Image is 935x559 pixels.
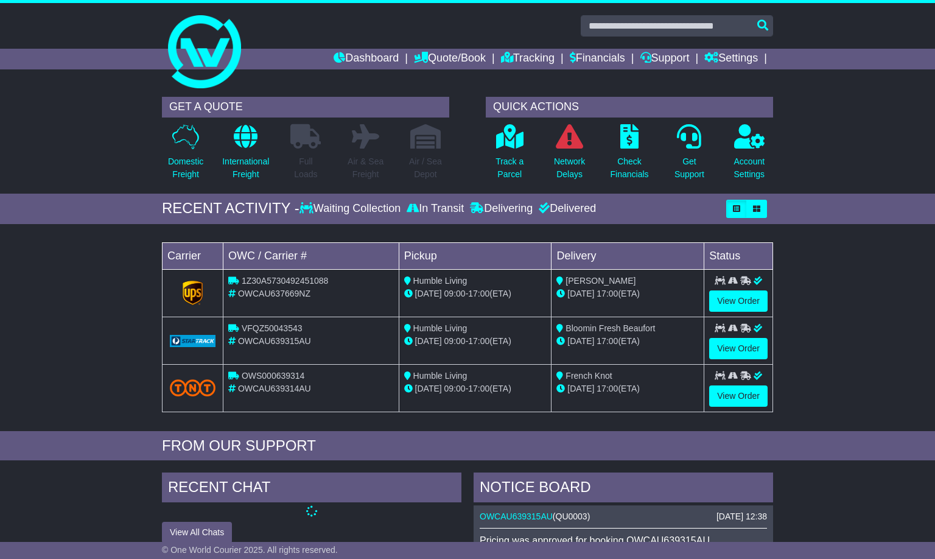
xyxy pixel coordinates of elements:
[704,242,773,269] td: Status
[222,124,270,188] a: InternationalFreight
[556,512,587,521] span: QU0003
[567,384,594,393] span: [DATE]
[404,287,547,300] div: - (ETA)
[334,49,399,69] a: Dashboard
[162,437,773,455] div: FROM OUR SUPPORT
[348,155,383,181] p: Air & Sea Freight
[404,382,547,395] div: - (ETA)
[480,512,767,522] div: ( )
[413,276,467,286] span: Humble Living
[566,371,612,381] span: French Knot
[222,155,269,181] p: International Freight
[556,335,699,348] div: (ETA)
[597,289,618,298] span: 17:00
[168,155,203,181] p: Domestic Freight
[480,512,553,521] a: OWCAU639315AU
[415,336,442,346] span: [DATE]
[674,155,704,181] p: Get Support
[183,281,203,305] img: GetCarrierServiceLogo
[468,384,489,393] span: 17:00
[495,124,524,188] a: Track aParcel
[536,202,596,216] div: Delivered
[468,336,489,346] span: 17:00
[556,287,699,300] div: (ETA)
[566,323,655,333] span: Bloomin Fresh Beaufort
[242,323,303,333] span: VFQZ50043543
[611,155,649,181] p: Check Financials
[242,371,305,381] span: OWS000639314
[501,49,555,69] a: Tracking
[444,384,466,393] span: 09:00
[223,242,399,269] td: OWC / Carrier #
[404,202,467,216] div: In Transit
[162,545,338,555] span: © One World Courier 2025. All rights reserved.
[399,242,552,269] td: Pickup
[567,289,594,298] span: [DATE]
[468,289,489,298] span: 17:00
[570,49,625,69] a: Financials
[444,289,466,298] span: 09:00
[162,473,461,505] div: RECENT CHAT
[734,155,765,181] p: Account Settings
[415,384,442,393] span: [DATE]
[480,535,767,546] p: Pricing was approved for booking OWCAU639315AU.
[496,155,524,181] p: Track a Parcel
[162,97,449,118] div: GET A QUOTE
[299,202,404,216] div: Waiting Collection
[552,242,704,269] td: Delivery
[709,338,768,359] a: View Order
[162,200,299,217] div: RECENT ACTIVITY -
[709,385,768,407] a: View Order
[467,202,536,216] div: Delivering
[167,124,204,188] a: DomesticFreight
[414,49,486,69] a: Quote/Book
[486,97,773,118] div: QUICK ACTIONS
[597,336,618,346] span: 17:00
[444,336,466,346] span: 09:00
[170,379,215,396] img: TNT_Domestic.png
[409,155,442,181] p: Air / Sea Depot
[404,335,547,348] div: - (ETA)
[413,323,467,333] span: Humble Living
[553,124,586,188] a: NetworkDelays
[566,276,636,286] span: [PERSON_NAME]
[709,290,768,312] a: View Order
[474,473,773,505] div: NOTICE BOARD
[597,384,618,393] span: 17:00
[610,124,650,188] a: CheckFinancials
[238,336,311,346] span: OWCAU639315AU
[413,371,467,381] span: Humble Living
[554,155,585,181] p: Network Delays
[640,49,690,69] a: Support
[290,155,321,181] p: Full Loads
[238,289,310,298] span: OWCAU637669NZ
[415,289,442,298] span: [DATE]
[567,336,594,346] span: [DATE]
[716,512,767,522] div: [DATE] 12:38
[242,276,328,286] span: 1Z30A5730492451088
[704,49,758,69] a: Settings
[556,382,699,395] div: (ETA)
[674,124,705,188] a: GetSupport
[734,124,766,188] a: AccountSettings
[170,335,215,347] img: GetCarrierServiceLogo
[163,242,223,269] td: Carrier
[238,384,311,393] span: OWCAU639314AU
[162,522,232,543] button: View All Chats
